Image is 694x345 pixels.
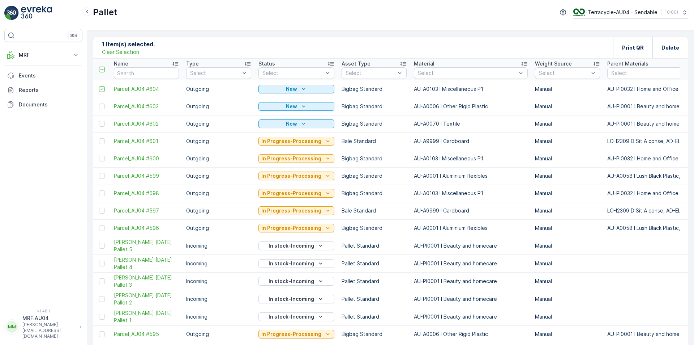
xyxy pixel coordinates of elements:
[114,172,179,180] a: Parcel_AU04 #599
[258,312,334,321] button: In stock-Incoming
[261,155,321,162] p: In Progress-Processing
[186,60,199,67] p: Type
[531,167,604,185] td: Manual
[338,185,410,202] td: Bigbag Standard
[342,60,370,67] p: Asset Type
[99,156,105,161] div: Toggle Row Selected
[269,260,314,267] p: In stock-Incoming
[99,138,105,144] div: Toggle Row Selected
[410,98,531,115] td: AU-A0006 I Other Rigid Plastic
[258,119,334,128] button: New
[269,278,314,285] p: In stock-Incoming
[19,51,68,59] p: MRF
[183,325,255,343] td: Outgoing
[102,49,139,56] p: Clear Selection
[338,325,410,343] td: Bigbag Standard
[22,315,76,322] p: MRF.AU04
[99,104,105,109] div: Toggle Row Selected
[531,308,604,325] td: Manual
[414,60,434,67] p: Material
[70,33,77,38] p: ⌘B
[114,138,179,145] a: Parcel_AU04 #601
[539,70,589,77] p: Select
[261,138,321,145] p: In Progress-Processing
[338,115,410,132] td: Bigbag Standard
[22,322,76,339] p: [PERSON_NAME][EMAIL_ADDRESS][DOMAIN_NAME]
[183,132,255,150] td: Outgoing
[99,314,105,320] div: Toggle Row Selected
[338,150,410,167] td: Bigbag Standard
[99,208,105,214] div: Toggle Row Selected
[410,202,531,219] td: AU-A9999 I Cardboard
[99,190,105,196] div: Toggle Row Selected
[338,219,410,237] td: Bigbag Standard
[531,150,604,167] td: Manual
[114,60,128,67] p: Name
[573,6,688,19] button: Terracycle-AU04 - Sendable(+10:00)
[99,278,105,284] div: Toggle Row Selected
[114,224,179,232] span: Parcel_AU04 #596
[4,97,82,112] a: Documents
[531,272,604,290] td: Manual
[338,254,410,272] td: Pallet Standard
[114,331,179,338] span: Parcel_AU04 #595
[4,309,82,313] span: v 1.48.1
[183,202,255,219] td: Outgoing
[258,330,334,338] button: In Progress-Processing
[114,239,179,253] a: FD Mecca 20/08/2025 Pallet 5
[338,308,410,325] td: Pallet Standard
[261,190,321,197] p: In Progress-Processing
[183,98,255,115] td: Outgoing
[114,155,179,162] a: Parcel_AU04 #600
[114,67,179,79] input: Search
[261,224,321,232] p: In Progress-Processing
[99,243,105,249] div: Toggle Row Selected
[261,172,321,180] p: In Progress-Processing
[114,85,179,93] span: Parcel_AU04 #604
[99,86,105,92] div: Toggle Row Selected
[114,310,179,324] a: FD Mecca 20/08/2025 Pallet 1
[410,237,531,254] td: AU-PI0001 I Beauty and homecare
[261,207,321,214] p: In Progress-Processing
[6,321,18,333] div: MM
[346,70,395,77] p: Select
[114,292,179,306] span: [PERSON_NAME] [DATE] Pallet 2
[418,70,517,77] p: Select
[21,6,52,20] img: logo_light-DOdMpM7g.png
[410,254,531,272] td: AU-PI0001 I Beauty and homecare
[114,120,179,127] a: Parcel_AU04 #602
[269,242,314,249] p: In stock-Incoming
[99,296,105,302] div: Toggle Row Selected
[183,308,255,325] td: Incoming
[338,202,410,219] td: Bale Standard
[99,331,105,337] div: Toggle Row Selected
[338,167,410,185] td: Bigbag Standard
[269,313,314,320] p: In stock-Incoming
[410,167,531,185] td: AU-A0001 I Aluminium flexibles
[410,219,531,237] td: AU-A0001 I Aluminium flexibles
[531,80,604,98] td: Manual
[410,80,531,98] td: AU-A0103 I Miscellaneous P1
[573,8,585,16] img: terracycle_logo.png
[286,103,297,110] p: New
[183,254,255,272] td: Incoming
[114,207,179,214] a: Parcel_AU04 #597
[4,83,82,97] a: Reports
[338,237,410,254] td: Pallet Standard
[607,60,648,67] p: Parent Materials
[531,115,604,132] td: Manual
[114,274,179,289] a: FD Mecca 20/08/2025 Pallet 3
[4,6,19,20] img: logo
[258,259,334,268] button: In stock-Incoming
[531,237,604,254] td: Manual
[114,190,179,197] span: Parcel_AU04 #598
[410,150,531,167] td: AU-A0103 I Miscellaneous P1
[4,68,82,83] a: Events
[258,85,334,93] button: New
[4,48,82,62] button: MRF
[410,325,531,343] td: AU-A0006 I Other Rigid Plastic
[183,115,255,132] td: Outgoing
[114,103,179,110] span: Parcel_AU04 #603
